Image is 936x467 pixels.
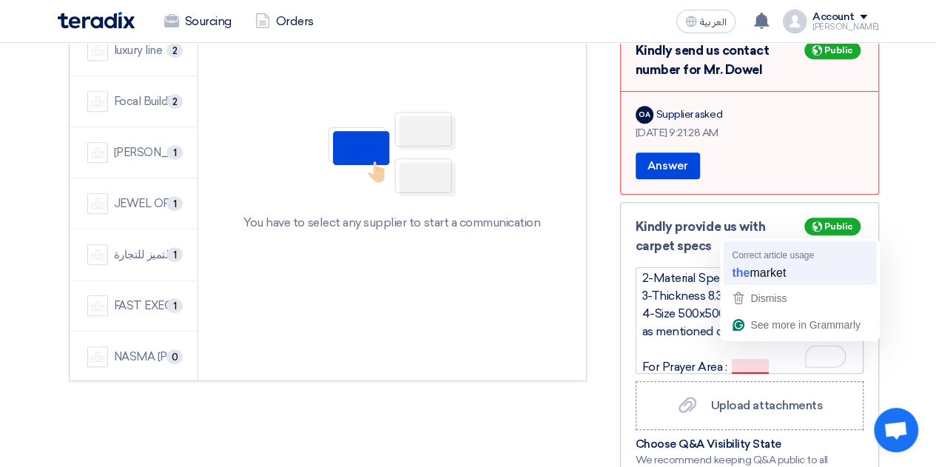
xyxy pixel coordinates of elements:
[243,214,540,232] div: You have to select any supplier to start a communication
[318,107,466,201] img: No Partner Selected
[166,43,183,58] span: 2
[166,145,183,160] span: 1
[87,244,108,265] img: company-name
[243,5,326,38] a: Orders
[87,295,108,316] img: company-name
[676,10,735,33] button: العربية
[166,349,183,364] span: 0
[824,45,853,56] span: Public
[636,41,863,79] div: Kindly send us contact number for Mr. Dowel
[812,23,879,31] div: [PERSON_NAME]
[166,247,183,262] span: 1
[700,17,727,27] span: العربية
[656,107,722,122] div: Supplier asked
[87,193,108,214] img: company-name
[642,269,857,287] div: 2-Material Spec. is Artistic Liberties
[824,221,853,232] span: Public
[87,142,108,163] img: company-name
[874,408,918,452] a: Open chat
[783,10,807,33] img: profile_test.png
[87,346,108,367] img: company-name
[114,195,181,212] div: JEWEL OF THE CRADLE
[636,106,653,124] div: OA
[642,305,857,323] div: 4-Size 500x500mm
[812,11,855,24] div: Account
[711,398,823,412] span: Upload attachments
[114,42,163,59] div: luxury line
[114,246,181,263] div: شركة اميال التميز للتجارة
[636,125,863,141] div: [DATE] 9:21:28 AM
[166,298,183,313] span: 1
[636,267,863,374] div: To enrich screen reader interactions, please activate Accessibility in Grammarly extension settings
[636,152,700,179] button: Answer
[114,298,181,315] div: FAST EXECUTION
[152,5,243,38] a: Sourcing
[87,91,108,112] img: company-name
[114,349,181,366] div: NASMA [PERSON_NAME] CONTRACTING CO
[636,437,863,452] div: Choose Q&A Visibility State
[636,218,863,255] div: Kindly provide us with carpet specs
[114,93,181,110] div: Focal Buildings Solutions (FBS)
[166,94,183,109] span: 2
[642,287,857,305] div: 3-Thickness 8.3-10mm.
[58,12,135,29] img: Teradix logo
[87,40,108,61] img: company-name
[642,358,857,376] div: For Prayer Area :
[114,144,181,161] div: [PERSON_NAME] Saudi Arabia Ltd.
[642,323,857,340] div: as mentioned on BOQ.
[166,196,183,211] span: 1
